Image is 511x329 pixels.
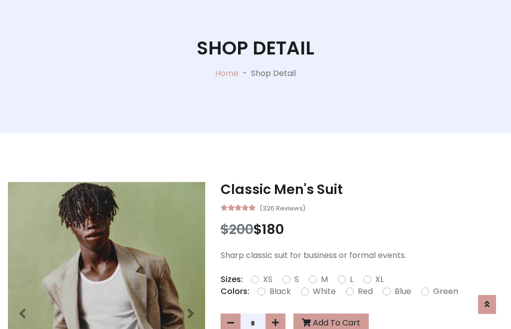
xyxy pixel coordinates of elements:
p: Shop Detail [251,67,296,79]
h1: Shop Detail [197,37,314,59]
a: Home [215,67,239,79]
p: Sizes: [221,273,243,285]
label: S [294,273,299,285]
label: XS [263,273,272,285]
h3: $ [221,221,504,237]
small: (326 Reviews) [259,201,305,213]
p: Colors: [221,285,250,297]
h3: Classic Men's Suit [221,181,504,197]
span: 180 [262,220,284,238]
label: Green [433,285,458,297]
label: M [321,273,328,285]
label: Blue [395,285,411,297]
label: XL [375,273,384,285]
p: - [239,67,251,79]
label: Red [358,285,373,297]
label: White [313,285,336,297]
label: L [350,273,353,285]
p: Sharp classic suit for business or formal events. [221,249,504,261]
span: $200 [221,220,254,238]
label: Black [269,285,291,297]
